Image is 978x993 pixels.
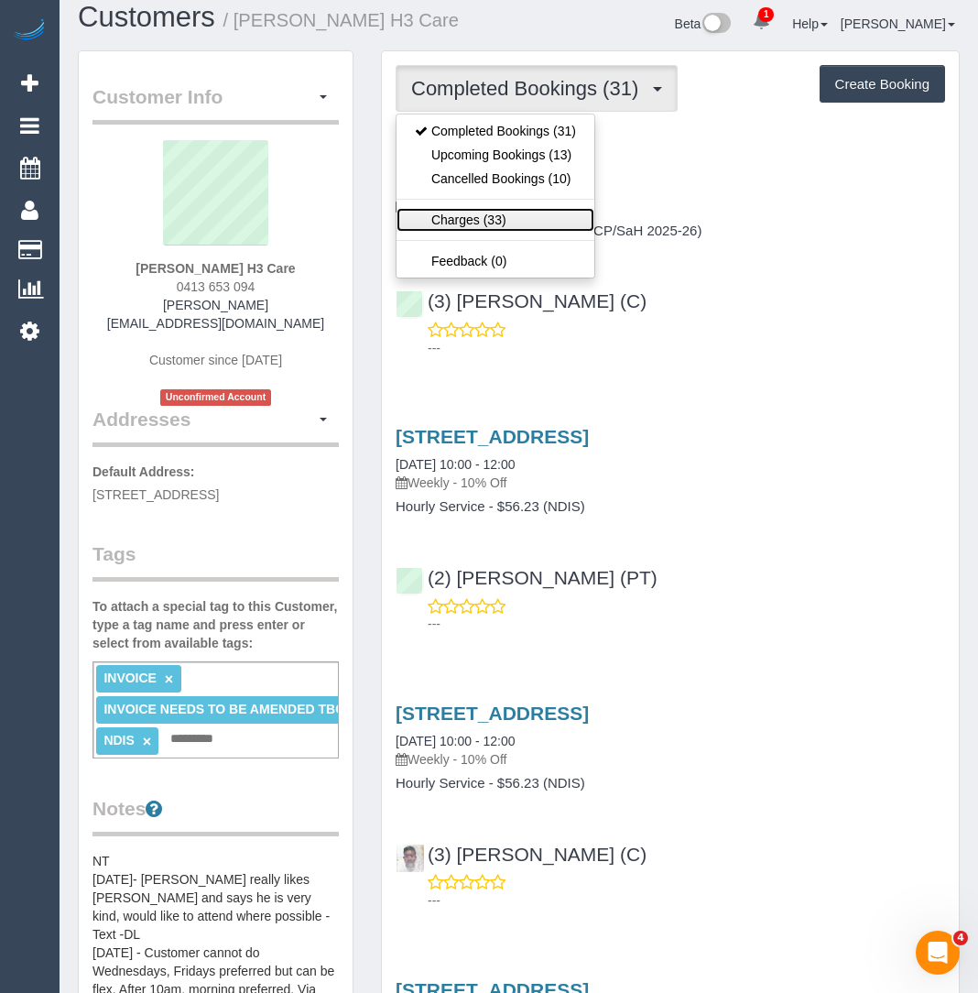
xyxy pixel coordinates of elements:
[397,208,594,232] a: Charges (33)
[396,734,515,748] a: [DATE] 10:00 - 12:00
[396,567,657,588] a: (2) [PERSON_NAME] (PT)
[396,703,589,724] a: [STREET_ADDRESS]
[92,487,219,502] span: [STREET_ADDRESS]
[92,597,339,652] label: To attach a special tag to this Customer, type a tag name and press enter or select from availabl...
[165,671,173,687] a: ×
[149,353,282,367] span: Customer since [DATE]
[107,298,324,331] a: [PERSON_NAME][EMAIL_ADDRESS][DOMAIN_NAME]
[397,249,594,273] a: Feedback (0)
[136,261,295,276] strong: [PERSON_NAME] H3 Care
[675,16,732,31] a: Beta
[143,734,151,749] a: ×
[103,702,408,716] span: INVOICE NEEDS TO BE AMENDED TBC VIA MAPA
[411,77,647,100] span: Completed Bookings (31)
[103,733,134,747] span: NDIS
[758,7,774,22] span: 1
[397,119,594,143] a: Completed Bookings (31)
[396,65,678,112] button: Completed Bookings (31)
[223,10,459,30] small: / [PERSON_NAME] H3 Care
[160,389,272,405] span: Unconfirmed Account
[953,931,968,945] span: 4
[11,18,48,44] img: Automaid Logo
[396,499,945,515] h4: Hourly Service - $56.23 (NDIS)
[396,457,515,472] a: [DATE] 10:00 - 12:00
[744,2,779,42] a: 1
[396,197,945,215] p: Weekly - 10% Off
[92,83,339,125] legend: Customer Info
[820,65,945,104] button: Create Booking
[428,891,945,910] p: ---
[428,339,945,357] p: ---
[428,615,945,633] p: ---
[792,16,828,31] a: Help
[916,931,960,975] iframe: Intercom live chat
[92,540,339,582] legend: Tags
[396,224,945,239] h4: Hourly Service - $57.27+GST (HCP/SaH 2025-26)
[397,845,424,872] img: (3) Andres Parra (C)
[92,463,195,481] label: Default Address:
[397,143,594,167] a: Upcoming Bookings (13)
[396,290,647,311] a: (3) [PERSON_NAME] (C)
[396,776,945,791] h4: Hourly Service - $56.23 (NDIS)
[396,844,647,865] a: (3) [PERSON_NAME] (C)
[397,167,594,191] a: Cancelled Bookings (10)
[177,279,255,294] span: 0413 653 094
[396,750,945,769] p: Weekly - 10% Off
[78,1,215,33] a: Customers
[103,671,157,685] span: INVOICE
[841,16,955,31] a: [PERSON_NAME]
[396,426,589,447] a: [STREET_ADDRESS]
[92,795,339,836] legend: Notes
[396,474,945,492] p: Weekly - 10% Off
[701,13,731,37] img: New interface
